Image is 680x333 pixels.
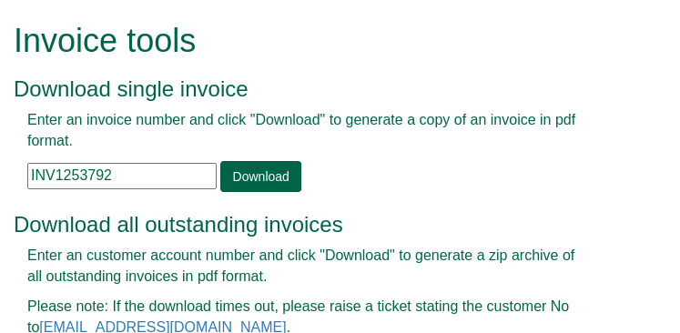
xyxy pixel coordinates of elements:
input: e.g. INV1234 [27,163,217,189]
a: Download [220,161,300,192]
h1: Invoice tools [14,23,598,59]
p: Enter an invoice number and click "Download" to generate a copy of an invoice in pdf format. [27,110,584,152]
h3: Download all outstanding invoices [14,213,598,237]
h3: Download single invoice [14,77,598,101]
p: Enter an customer account number and click "Download" to generate a zip archive of all outstandin... [27,246,584,288]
